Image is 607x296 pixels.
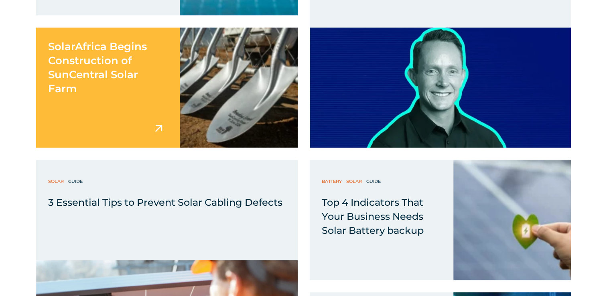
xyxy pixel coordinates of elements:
a: Solar [346,177,364,185]
a: Battery [322,177,344,185]
span: Top 4 Indicators That Your Business Needs Solar Battery backup [322,196,424,236]
span: SolarAfrica Begins Construction of SunCentral Solar Farm [48,40,147,95]
img: SolarAfrica Begins Construction of SunCentral Solar Farm [180,27,297,148]
a: Guide [366,177,383,185]
a: Guide [68,177,85,185]
a: Solar [48,177,66,185]
img: LIVE | Top 4 Indicators Your Business Needs Solar Battery Backup [453,160,571,280]
img: LIVE | Brandon Horn | SolarAfrica | MyBroadband | Wheeling [310,27,571,148]
span: 3 Essential Tips to Prevent Solar Cabling Defects [48,196,282,208]
img: arrow icon [152,121,166,135]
